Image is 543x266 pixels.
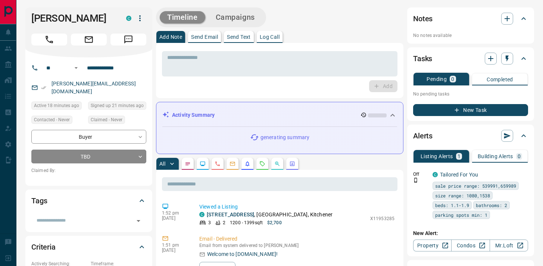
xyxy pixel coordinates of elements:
div: Wed Aug 13 2025 [88,101,146,112]
svg: Agent Actions [289,161,295,167]
p: New Alert: [413,229,528,237]
svg: Emails [230,161,235,167]
p: All [159,161,165,166]
p: No pending tasks [413,88,528,100]
span: sale price range: 539991,659989 [435,182,516,190]
div: Activity Summary [162,108,397,122]
p: Listing Alerts [421,154,453,159]
div: Buyer [31,130,146,144]
span: Contacted - Never [34,116,70,123]
h2: Tags [31,195,47,207]
p: Send Email [191,34,218,40]
p: 1200 - 1399 sqft [230,219,263,226]
span: bathrooms: 2 [476,201,507,209]
p: Pending [427,76,447,82]
p: 0 [518,154,521,159]
svg: Calls [215,161,221,167]
div: Tags [31,192,146,210]
a: Condos [451,240,490,251]
p: 1 [458,154,461,159]
p: Email from system delivered to [PERSON_NAME] [199,243,394,248]
button: Open [133,216,144,226]
span: Claimed - Never [91,116,122,123]
h1: [PERSON_NAME] [31,12,115,24]
p: Welcome to [DOMAIN_NAME]! [207,250,278,258]
a: Tailored For You [440,172,478,178]
span: size range: 1080,1538 [435,192,490,199]
p: 3 [208,219,211,226]
p: Off [413,171,428,178]
p: 0 [451,76,454,82]
p: X11953285 [370,215,394,222]
span: Signed up 21 minutes ago [91,102,144,109]
a: [STREET_ADDRESS] [207,212,254,218]
p: [DATE] [162,216,188,221]
h2: Notes [413,13,433,25]
a: Property [413,240,452,251]
p: Log Call [260,34,280,40]
div: Alerts [413,127,528,145]
p: Claimed By: [31,167,146,174]
p: 1:52 pm [162,210,188,216]
svg: Requests [259,161,265,167]
p: , [GEOGRAPHIC_DATA], Kitchener [207,211,333,219]
svg: Listing Alerts [244,161,250,167]
span: parking spots min: 1 [435,211,487,219]
p: 1:51 pm [162,242,188,248]
span: beds: 1.1-1.9 [435,201,469,209]
p: 2 [223,219,225,226]
h2: Criteria [31,241,56,253]
div: condos.ca [126,16,131,21]
svg: Email Verified [41,85,46,90]
div: Tasks [413,50,528,68]
div: Wed Aug 13 2025 [31,101,84,112]
div: condos.ca [433,172,438,177]
svg: Notes [185,161,191,167]
h2: Alerts [413,130,433,142]
p: Activity Summary [172,111,215,119]
h2: Tasks [413,53,432,65]
p: No notes available [413,32,528,39]
svg: Push Notification Only [413,178,418,183]
span: Message [110,34,146,46]
p: Viewed a Listing [199,203,394,211]
p: Completed [487,77,513,82]
span: Email [71,34,107,46]
button: Open [72,63,81,72]
span: Active 18 minutes ago [34,102,79,109]
p: [DATE] [162,248,188,253]
svg: Lead Browsing Activity [200,161,206,167]
button: Timeline [160,11,205,24]
p: generating summary [260,134,309,141]
svg: Opportunities [274,161,280,167]
a: [PERSON_NAME][EMAIL_ADDRESS][DOMAIN_NAME] [52,81,136,94]
div: condos.ca [199,212,205,217]
button: Campaigns [208,11,262,24]
p: Email - Delivered [199,235,394,243]
p: Send Text [227,34,251,40]
div: Notes [413,10,528,28]
button: New Task [413,104,528,116]
p: $2,700 [267,219,282,226]
span: Call [31,34,67,46]
a: Mr.Loft [490,240,528,251]
div: TBD [31,150,146,163]
p: Add Note [159,34,182,40]
div: Criteria [31,238,146,256]
p: Building Alerts [478,154,513,159]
